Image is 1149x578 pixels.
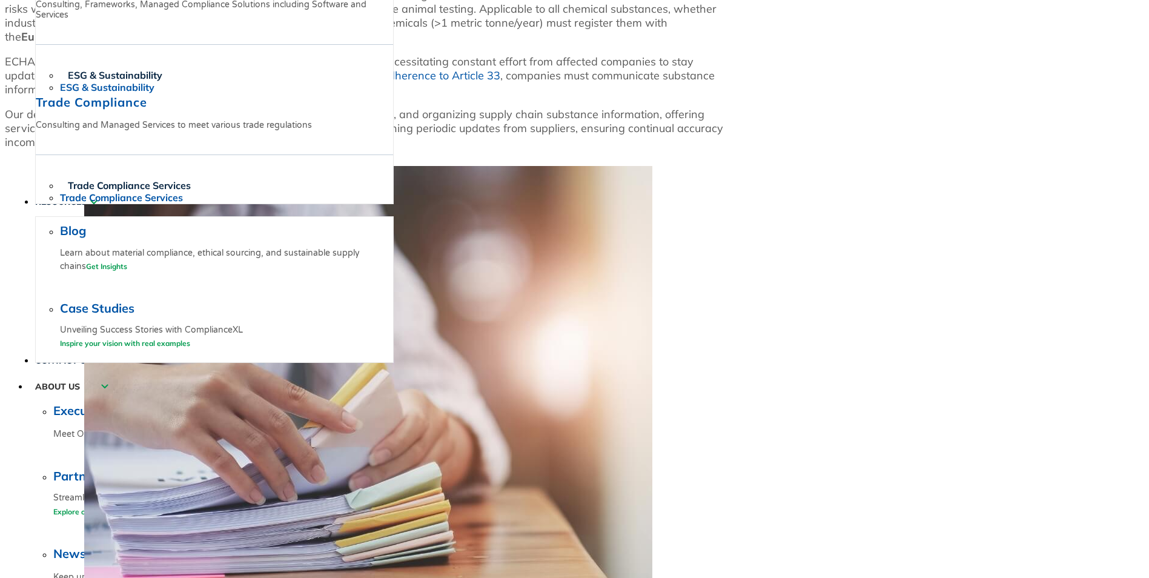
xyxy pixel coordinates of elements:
b: European Chemical Agency (ECHA) [21,30,206,44]
a: Get Insights [86,262,127,271]
p: Streamline collaboration and success [53,492,383,519]
span: RESOURCES [35,196,87,207]
p: Learn about material compliance, ethical sourcing, and sustainable supply chains [60,247,388,274]
p: Unveiling Success Stories with ComplianceXL [60,324,388,351]
a: Blog [60,223,86,238]
p: Our dedicated supplier engagement team aids clients in collecting, analyzing, and organizing supp... [5,107,732,149]
a: Explore opportunities [53,507,127,516]
a: ABOUT US [29,375,114,398]
p: Consulting and Managed Services to meet various trade regulations [36,120,393,130]
a: Inspire your vision with real examples [60,339,190,348]
a: Partner With Us [53,468,147,483]
a: Case Studies [60,301,134,316]
a: Trade Compliance Services [60,191,183,204]
a: ESG & Sustainability [60,60,170,90]
a: Executive Team [53,403,142,418]
a: Trade Compliance Services [60,170,199,201]
p: ECHA maintains a dynamic Substances of Very High Concern (SVHC) list, necessitating constant effo... [5,55,732,96]
a: adherence to Article 33 [382,68,500,82]
p: Meet Our Executive Team Leading the Way [53,427,383,442]
a: ESG & Sustainability [60,81,154,93]
a: News [53,546,86,561]
h2: Trade Compliance [36,93,393,111]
